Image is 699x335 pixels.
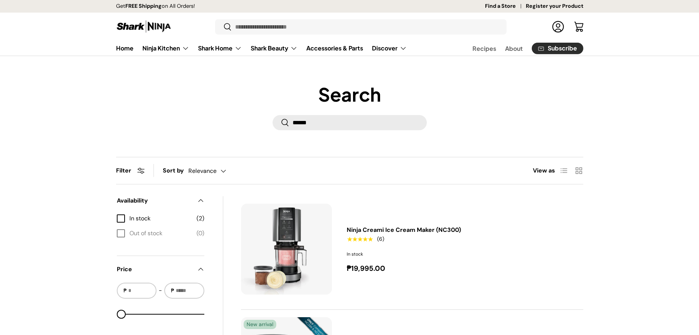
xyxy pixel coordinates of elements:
[197,214,204,223] span: (2)
[129,214,192,223] span: In stock
[367,41,411,56] summary: Discover
[117,256,204,283] summary: Price
[548,45,577,51] span: Subscribe
[163,166,188,175] label: Sort by
[246,41,302,56] summary: Shark Beauty
[198,41,242,56] a: Shark Home
[505,41,523,56] a: About
[138,41,194,56] summary: Ninja Kitchen
[116,41,133,55] a: Home
[472,41,496,56] a: Recipes
[526,2,583,10] a: Register your Product
[129,229,192,238] span: Out of stock
[116,19,172,34] img: Shark Ninja Philippines
[241,204,332,295] img: ninja-creami-ice-cream-maker-with-sample-content-and-all-lids-full-view-sharkninja-philippines
[117,187,204,214] summary: Availability
[116,2,195,10] p: Get on All Orders!
[125,3,162,9] strong: FREE Shipping
[117,196,192,205] span: Availability
[116,41,407,56] nav: Primary
[485,2,526,10] a: Find a Store
[244,320,276,329] span: New arrival
[372,41,407,56] a: Discover
[241,204,332,295] a: Ninja Creami Ice Cream Maker (NC300)
[194,41,246,56] summary: Shark Home
[533,166,555,175] span: View as
[159,286,162,295] span: -
[306,41,363,55] a: Accessories & Parts
[188,167,217,174] span: Relevance
[142,41,189,56] a: Ninja Kitchen
[116,83,583,106] h1: Search
[123,287,128,295] span: ₱
[251,41,297,56] a: Shark Beauty
[116,167,145,174] button: Filter
[197,229,204,238] span: (0)
[116,167,131,174] span: Filter
[347,226,461,234] a: Ninja Creami Ice Cream Maker (NC300)
[455,41,583,56] nav: Secondary
[532,43,583,54] a: Subscribe
[188,164,241,177] button: Relevance
[170,287,175,295] span: ₱
[117,265,192,274] span: Price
